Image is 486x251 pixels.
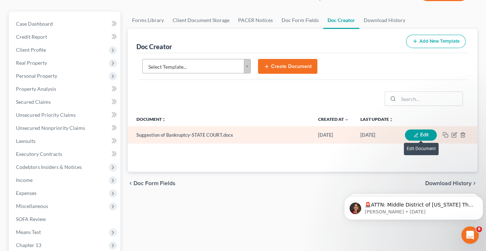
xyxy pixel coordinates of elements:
a: PACER Notices [234,12,277,29]
span: Select Template... [148,62,235,72]
a: Secured Claims [10,95,121,109]
span: Property Analysis [16,86,56,92]
a: Property Analysis [10,82,121,95]
span: Client Profile [16,47,46,53]
a: Select Template... [142,59,251,73]
a: Case Dashboard [10,17,121,30]
a: Lawsuits [10,135,121,148]
i: unfold_more [162,118,166,122]
span: Unsecured Priority Claims [16,112,76,118]
a: Unsecured Priority Claims [10,109,121,122]
a: Unsecured Nonpriority Claims [10,122,121,135]
span: 8 [476,226,482,232]
a: Download History [359,12,410,29]
td: Suggestion of Bankruptcy-STATE COURT.docx [128,126,312,144]
a: Credit Report [10,30,121,43]
a: Client Document Storage [168,12,234,29]
iframe: Intercom notifications message [341,181,486,231]
a: Last Updateunfold_more [360,116,393,122]
button: chevron_left Doc Form Fields [128,180,176,186]
td: [DATE] [355,126,399,144]
span: Income [16,177,33,183]
a: Doc Form Fields [277,12,323,29]
span: Miscellaneous [16,203,48,209]
span: Secured Claims [16,99,51,105]
span: Executory Contracts [16,151,62,157]
div: Edit Document [404,143,439,155]
a: Executory Contracts [10,148,121,161]
a: SOFA Review [10,213,121,226]
div: Doc Creator [136,42,172,51]
span: Chapter 13 [16,242,41,248]
a: Created at expand_more [318,116,349,122]
span: Means Test [16,229,41,235]
span: Codebtors Insiders & Notices [16,164,82,170]
a: Documentunfold_more [136,116,166,122]
span: Expenses [16,190,37,196]
span: SOFA Review [16,216,46,222]
td: [DATE] [312,126,355,144]
span: Personal Property [16,73,57,79]
a: Doc Creator [323,12,359,29]
i: expand_more [345,118,349,122]
span: Real Property [16,60,47,66]
span: Lawsuits [16,138,35,144]
button: Edit [405,129,437,141]
input: Search... [398,92,462,106]
span: Credit Report [16,34,47,40]
iframe: Intercom live chat [461,226,479,244]
i: unfold_more [389,118,393,122]
span: Unsecured Nonpriority Claims [16,125,85,131]
button: Add New Template [406,35,466,48]
span: Case Dashboard [16,21,53,27]
a: Forms Library [128,12,168,29]
i: chevron_left [128,180,134,186]
button: Create Document [258,59,317,74]
span: Doc Form Fields [134,180,176,186]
